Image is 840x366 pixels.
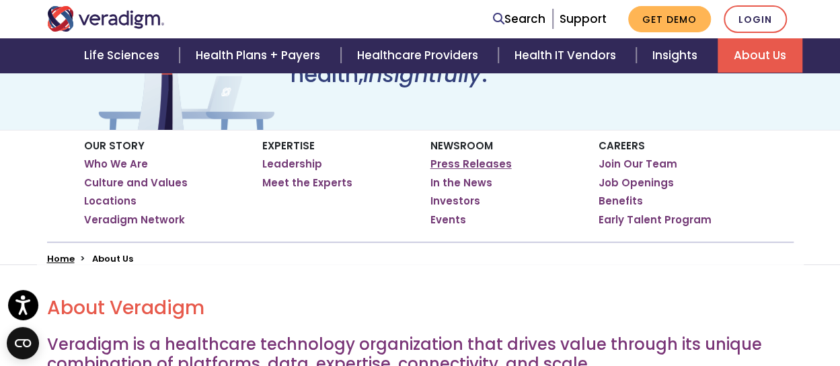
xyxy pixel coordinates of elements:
[636,38,718,73] a: Insights
[363,59,482,89] em: insightfully
[628,6,711,32] a: Get Demo
[262,157,322,171] a: Leadership
[599,213,712,227] a: Early Talent Program
[430,194,480,208] a: Investors
[68,38,180,73] a: Life Sciences
[599,194,643,208] a: Benefits
[47,6,165,32] img: Veradigm logo
[718,38,802,73] a: About Us
[599,157,677,171] a: Join Our Team
[262,176,352,190] a: Meet the Experts
[498,38,636,73] a: Health IT Vendors
[430,213,466,227] a: Events
[599,176,674,190] a: Job Openings
[84,157,148,171] a: Who We Are
[84,176,188,190] a: Culture and Values
[341,38,498,73] a: Healthcare Providers
[84,194,137,208] a: Locations
[291,36,745,88] h1: Working together to transform health, .
[773,299,824,350] iframe: Drift Chat Widget
[180,38,340,73] a: Health Plans + Payers
[47,297,794,320] h2: About Veradigm
[430,157,512,171] a: Press Releases
[724,5,787,33] a: Login
[7,327,39,359] button: Open CMP widget
[430,176,492,190] a: In the News
[84,213,185,227] a: Veradigm Network
[560,11,607,27] a: Support
[47,252,75,265] a: Home
[493,10,545,28] a: Search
